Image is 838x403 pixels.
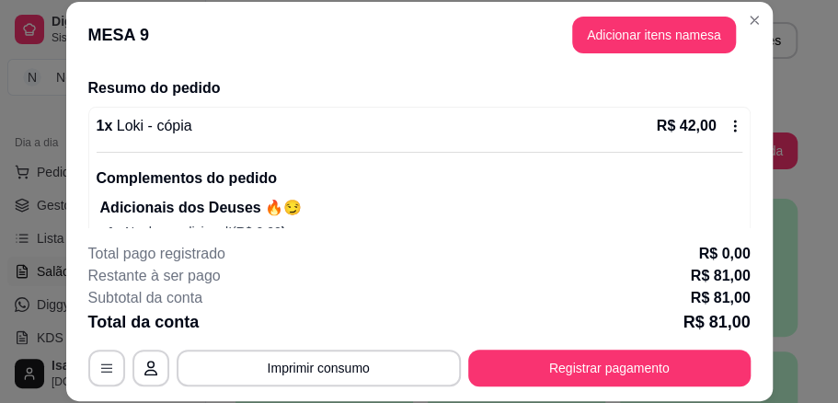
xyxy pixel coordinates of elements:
[691,287,751,309] p: R$ 81,00
[698,243,750,265] p: R$ 0,00
[66,2,773,68] header: MESA 9
[97,115,192,137] p: 1 x
[112,118,191,133] span: Loki - cópia
[683,309,750,335] p: R$ 81,00
[691,265,751,287] p: R$ 81,00
[108,223,742,241] p: Nenhum adicional! (
[88,265,221,287] p: Restante à ser pago
[97,167,742,190] p: Complementos do pedido
[468,350,751,386] button: Registrar pagamento
[740,6,769,35] button: Close
[88,309,200,335] p: Total da conta
[88,77,751,99] h2: Resumo do pedido
[236,225,286,239] span: R$ 0,00 )
[100,197,742,219] p: Adicionais dos Deuses 🔥😏
[88,287,203,309] p: Subtotal da conta
[177,350,461,386] button: Imprimir consumo
[657,115,717,137] p: R$ 42,00
[572,17,736,53] button: Adicionar itens namesa
[108,225,125,239] span: 1 x
[88,243,225,265] p: Total pago registrado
